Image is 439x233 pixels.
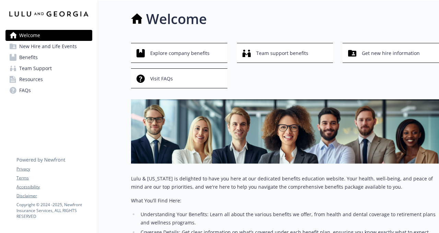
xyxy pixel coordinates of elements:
span: Get new hire information [362,47,420,60]
span: Benefits [19,52,38,63]
span: Resources [19,74,43,85]
span: Explore company benefits [150,47,210,60]
a: Welcome [5,30,92,41]
span: Welcome [19,30,40,41]
p: Copyright © 2024 - 2025 , Newfront Insurance Services, ALL RIGHTS RESERVED [16,202,92,219]
span: Team support benefits [256,47,308,60]
span: New Hire and Life Events [19,41,77,52]
a: Terms [16,175,92,181]
a: Team Support [5,63,92,74]
a: Resources [5,74,92,85]
a: FAQs [5,85,92,96]
span: FAQs [19,85,31,96]
a: Privacy [16,166,92,172]
button: Team support benefits [237,43,333,63]
a: Disclaimer [16,193,92,199]
p: Lulu & [US_STATE] is delighted to have you here at our dedicated benefits education website. Your... [131,175,439,191]
span: Team Support [19,63,52,74]
h1: Welcome [146,9,207,29]
button: Visit FAQs [131,68,227,88]
img: overview page banner [131,99,439,164]
span: Visit FAQs [150,72,173,85]
a: Accessibility [16,184,92,190]
a: Benefits [5,52,92,63]
li: Understanding Your Benefits: Learn all about the various benefits we offer, from health and denta... [139,210,439,227]
a: New Hire and Life Events [5,41,92,52]
button: Explore company benefits [131,43,227,63]
p: What You’ll Find Here: [131,197,439,205]
button: Get new hire information [343,43,439,63]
